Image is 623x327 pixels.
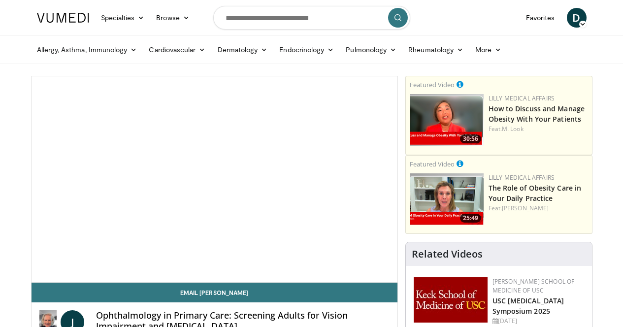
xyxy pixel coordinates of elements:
a: Lilly Medical Affairs [489,94,555,102]
a: 25:49 [410,173,484,225]
a: Email [PERSON_NAME] [32,283,397,302]
a: Cardiovascular [143,40,211,60]
a: D [567,8,587,28]
div: Feat. [489,204,588,213]
h4: Related Videos [412,248,483,260]
small: Featured Video [410,160,455,168]
a: Allergy, Asthma, Immunology [31,40,143,60]
a: Browse [150,8,196,28]
a: The Role of Obesity Care in Your Daily Practice [489,183,582,203]
img: c98a6a29-1ea0-4bd5-8cf5-4d1e188984a7.png.150x105_q85_crop-smart_upscale.png [410,94,484,146]
a: How to Discuss and Manage Obesity With Your Patients [489,104,585,124]
a: 30:56 [410,94,484,146]
div: Feat. [489,125,588,133]
img: 7b941f1f-d101-407a-8bfa-07bd47db01ba.png.150x105_q85_autocrop_double_scale_upscale_version-0.2.jpg [414,277,488,323]
a: Dermatology [212,40,274,60]
img: VuMedi Logo [37,13,89,23]
div: [DATE] [492,317,584,326]
a: [PERSON_NAME] [502,204,549,212]
a: Lilly Medical Affairs [489,173,555,182]
a: Endocrinology [273,40,340,60]
a: Favorites [520,8,561,28]
span: 30:56 [460,134,481,143]
a: [PERSON_NAME] School of Medicine of USC [492,277,575,294]
a: USC [MEDICAL_DATA] Symposium 2025 [492,296,564,316]
a: More [469,40,507,60]
a: Rheumatology [402,40,469,60]
a: Specialties [95,8,151,28]
input: Search topics, interventions [213,6,410,30]
small: Featured Video [410,80,455,89]
a: M. Look [502,125,524,133]
a: Pulmonology [340,40,402,60]
video-js: Video Player [32,76,397,283]
span: 25:49 [460,214,481,223]
img: e1208b6b-349f-4914-9dd7-f97803bdbf1d.png.150x105_q85_crop-smart_upscale.png [410,173,484,225]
